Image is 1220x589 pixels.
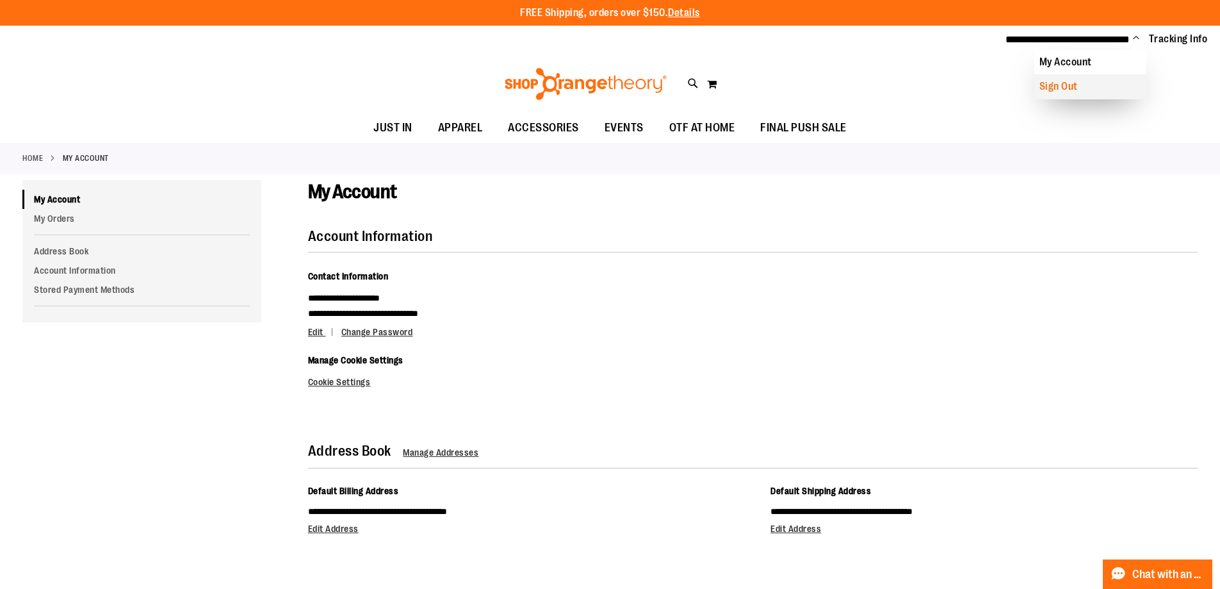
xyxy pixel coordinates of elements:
a: Details [668,7,700,19]
a: My Account [1034,50,1146,74]
strong: Account Information [308,228,433,244]
span: Default Shipping Address [770,486,871,496]
span: ACCESSORIES [508,113,579,142]
a: Manage Addresses [403,447,478,458]
a: Account Information [22,261,261,280]
span: Edit [308,327,323,337]
span: OTF AT HOME [669,113,735,142]
strong: My Account [63,153,109,164]
button: Account menu [1133,33,1139,46]
a: Tracking Info [1149,32,1208,46]
img: Shop Orangetheory [503,68,669,100]
a: Address Book [22,242,261,261]
a: Home [22,153,43,164]
span: EVENTS [605,113,644,142]
strong: Address Book [308,443,391,459]
span: Contact Information [308,271,389,281]
span: FINAL PUSH SALE [760,113,847,142]
a: My Orders [22,209,261,228]
span: Default Billing Address [308,486,399,496]
a: Edit Address [308,524,359,534]
span: Chat with an Expert [1132,568,1205,581]
p: FREE Shipping, orders over $150. [520,6,700,21]
a: Edit [308,327,339,337]
span: APPAREL [438,113,483,142]
span: Manage Cookie Settings [308,355,403,365]
a: Stored Payment Methods [22,280,261,299]
a: Edit Address [770,524,821,534]
span: JUST IN [373,113,412,142]
a: Change Password [341,327,413,337]
a: My Account [22,190,261,209]
a: Cookie Settings [308,377,371,387]
a: Sign Out [1034,74,1146,99]
span: My Account [308,181,397,203]
button: Chat with an Expert [1103,560,1213,589]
